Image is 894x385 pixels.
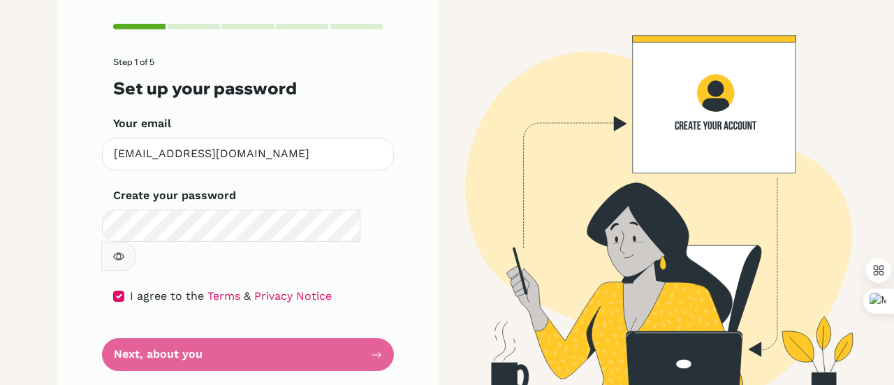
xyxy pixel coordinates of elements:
[113,115,171,132] label: Your email
[102,138,394,170] input: Insert your email*
[130,289,204,303] span: I agree to the
[113,187,236,204] label: Create your password
[207,289,240,303] a: Terms
[113,57,154,67] span: Step 1 of 5
[244,289,251,303] span: &
[254,289,332,303] a: Privacy Notice
[113,78,383,99] h3: Set up your password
